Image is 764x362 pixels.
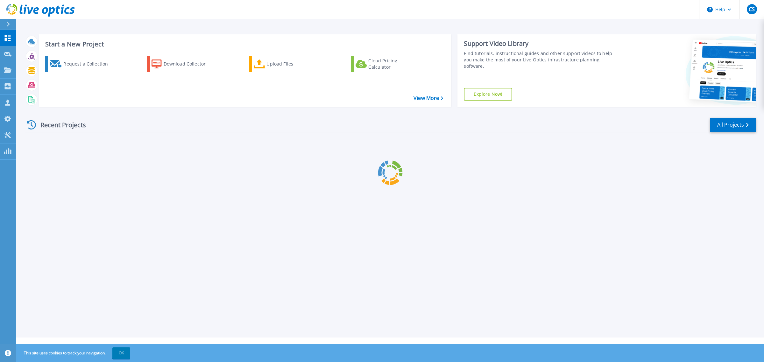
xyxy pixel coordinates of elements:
[249,56,320,72] a: Upload Files
[45,56,116,72] a: Request a Collection
[351,56,422,72] a: Cloud Pricing Calculator
[63,58,114,70] div: Request a Collection
[25,117,95,133] div: Recent Projects
[464,39,618,48] div: Support Video Library
[464,88,512,101] a: Explore Now!
[18,347,130,359] span: This site uses cookies to track your navigation.
[710,118,756,132] a: All Projects
[368,58,419,70] div: Cloud Pricing Calculator
[147,56,218,72] a: Download Collector
[164,58,215,70] div: Download Collector
[749,7,755,12] span: CS
[112,347,130,359] button: OK
[464,50,618,69] div: Find tutorials, instructional guides and other support videos to help you make the most of your L...
[414,95,443,101] a: View More
[266,58,317,70] div: Upload Files
[45,41,443,48] h3: Start a New Project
